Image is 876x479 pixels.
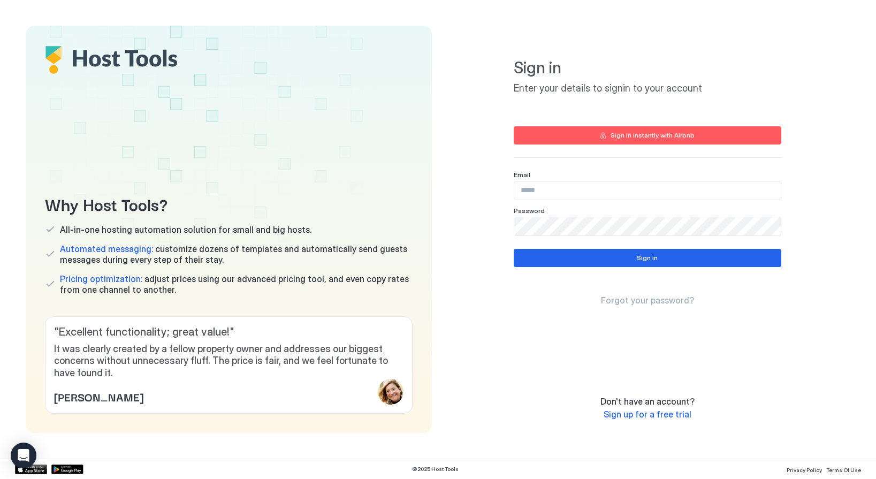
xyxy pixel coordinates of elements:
div: profile [378,379,403,405]
button: Sign in instantly with Airbnb [514,126,781,145]
a: Google Play Store [51,465,83,474]
a: App Store [15,465,47,474]
span: Sign in [514,58,781,78]
a: Forgot your password? [601,295,694,306]
input: Input Field [514,181,781,200]
span: Password [514,207,545,215]
button: Sign in [514,249,781,267]
span: Automated messaging: [60,244,153,254]
span: Why Host Tools? [45,192,413,216]
span: © 2025 Host Tools [412,466,459,473]
span: customize dozens of templates and automatically send guests messages during every step of their s... [60,244,413,265]
span: It was clearly created by a fellow property owner and addresses our biggest concerns without unne... [54,343,403,379]
span: All-in-one hosting automation solution for small and big hosts. [60,224,311,235]
div: Sign in [637,253,658,263]
span: Pricing optimization: [60,273,142,284]
span: [PERSON_NAME] [54,389,143,405]
a: Sign up for a free trial [604,409,691,420]
a: Privacy Policy [787,463,822,475]
div: Open Intercom Messenger [11,443,36,468]
span: " Excellent functionality; great value! " [54,325,403,339]
input: Input Field [514,217,781,235]
span: Don't have an account? [600,396,695,407]
span: Terms Of Use [826,467,861,473]
span: Privacy Policy [787,467,822,473]
span: Forgot your password? [601,295,694,306]
span: adjust prices using our advanced pricing tool, and even copy rates from one channel to another. [60,273,413,295]
div: Sign in instantly with Airbnb [611,131,695,140]
span: Enter your details to signin to your account [514,82,781,95]
a: Terms Of Use [826,463,861,475]
span: Email [514,171,530,179]
span: Sign up for a free trial [604,409,691,420]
